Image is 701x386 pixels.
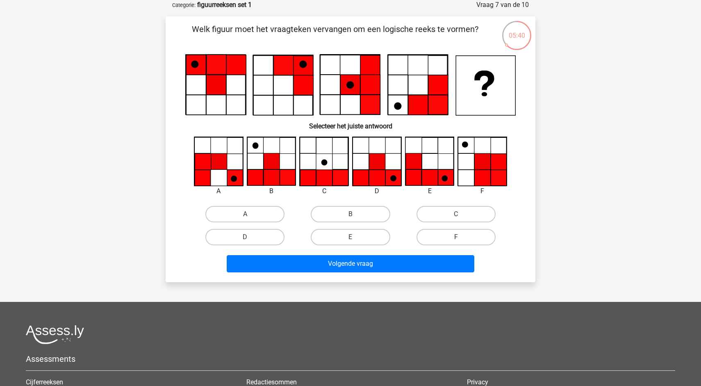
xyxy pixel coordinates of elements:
[197,1,252,9] strong: figuurreeksen set 1
[311,229,390,245] label: E
[399,186,461,196] div: E
[26,325,84,344] img: Assessly logo
[501,20,532,41] div: 05:40
[246,378,297,386] a: Redactiesommen
[205,206,284,222] label: A
[293,186,355,196] div: C
[467,378,488,386] a: Privacy
[205,229,284,245] label: D
[188,186,250,196] div: A
[241,186,303,196] div: B
[346,186,408,196] div: D
[417,229,496,245] label: F
[451,186,513,196] div: F
[311,206,390,222] label: B
[26,378,63,386] a: Cijferreeksen
[179,23,492,48] p: Welk figuur moet het vraagteken vervangen om een logische reeks te vormen?
[26,354,675,364] h5: Assessments
[172,2,196,8] small: Categorie:
[417,206,496,222] label: C
[227,255,475,272] button: Volgende vraag
[179,116,522,130] h6: Selecteer het juiste antwoord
